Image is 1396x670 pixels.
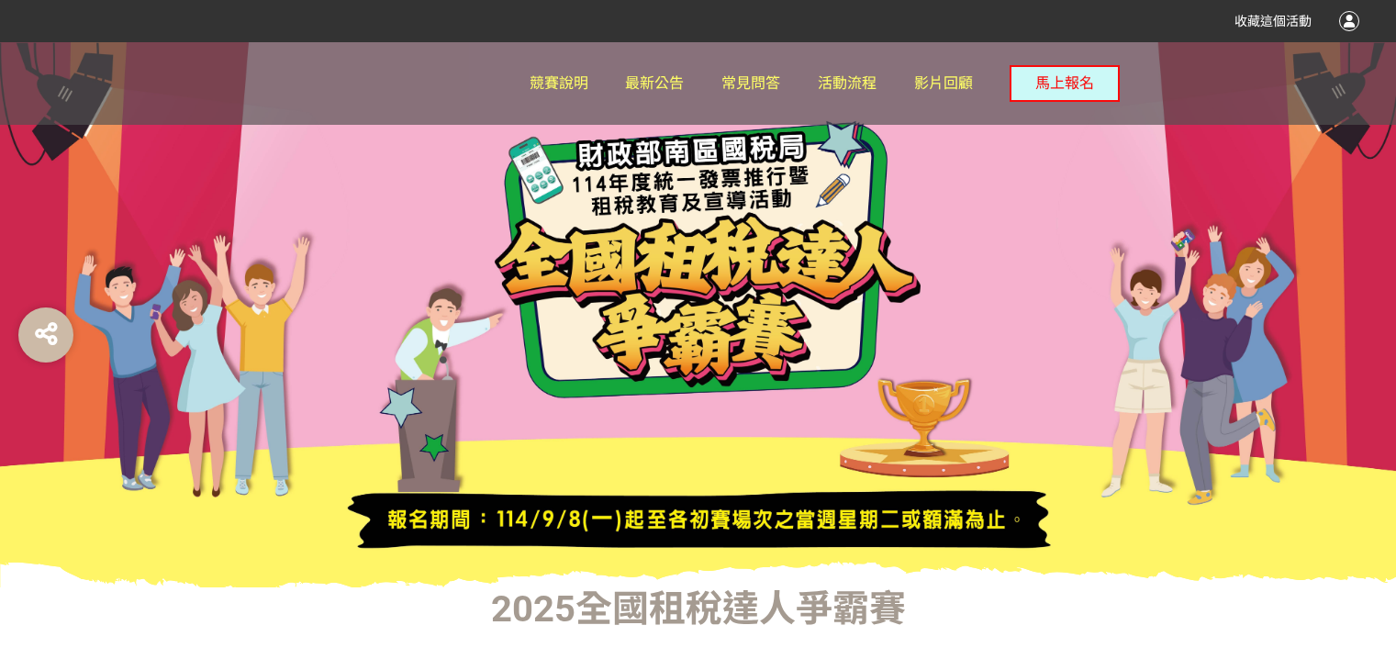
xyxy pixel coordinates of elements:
[914,42,973,125] a: 影片回顧
[721,74,780,92] span: 常見問答
[721,42,780,125] a: 常見問答
[1010,65,1120,102] button: 馬上報名
[1035,74,1094,92] span: 馬上報名
[1234,14,1312,28] span: 收藏這個活動
[818,74,877,92] span: 活動流程
[530,42,588,125] a: 競賽說明
[625,42,684,125] a: 最新公告
[530,74,588,92] span: 競賽說明
[914,74,973,92] span: 影片回顧
[240,587,1157,631] h1: 2025全國租稅達人爭霸賽
[625,74,684,92] span: 最新公告
[818,42,877,125] a: 活動流程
